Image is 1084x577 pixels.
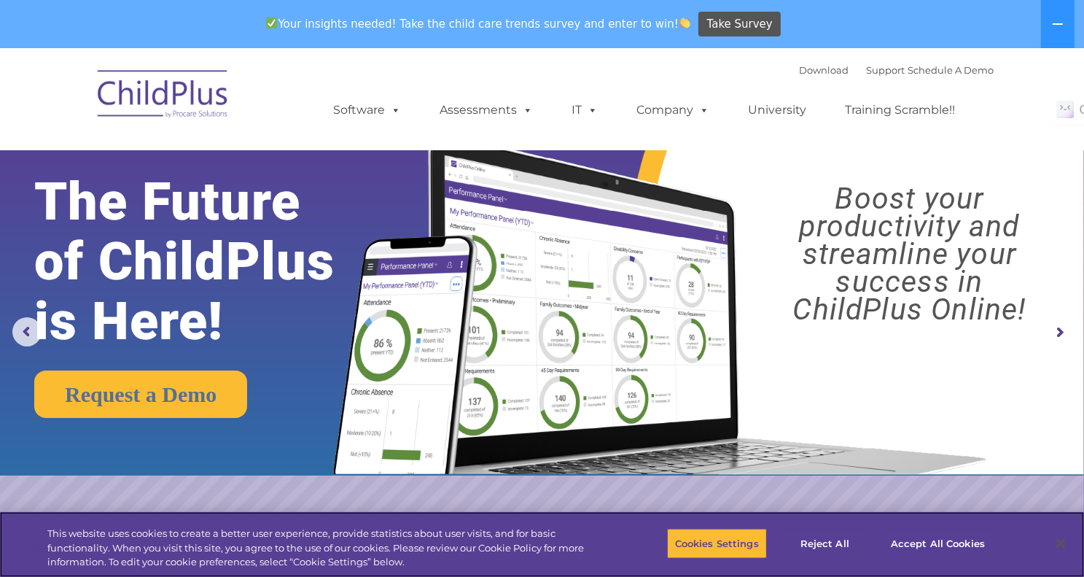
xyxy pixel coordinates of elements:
a: Company [623,96,725,125]
a: Schedule A Demo [908,64,994,76]
img: ✅ [266,18,277,28]
font: | [800,64,994,76]
a: Take Survey [698,12,781,37]
a: Support [867,64,905,76]
a: Software [319,96,416,125]
button: Reject All [779,528,870,559]
a: Training Scramble!! [831,96,970,125]
button: Cookies Settings [667,528,767,559]
a: University [734,96,822,125]
div: This website uses cookies to create a better user experience, provide statistics about user visit... [47,527,596,570]
span: Take Survey [707,12,773,37]
a: Assessments [426,96,548,125]
button: Close [1045,527,1077,559]
img: 👏 [679,18,690,28]
rs-layer: Boost your productivity and streamline your success in ChildPlus Online! [749,185,1070,323]
a: Request a Demo [34,371,247,418]
span: Your insights needed! Take the child care trends survey and enter to win! [260,9,697,38]
a: IT [558,96,613,125]
a: Download [800,64,849,76]
span: Phone number [203,156,265,167]
span: Last name [203,96,247,107]
rs-layer: The Future of ChildPlus is Here! [34,172,381,352]
button: Accept All Cookies [883,528,993,559]
img: ChildPlus by Procare Solutions [90,60,236,133]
